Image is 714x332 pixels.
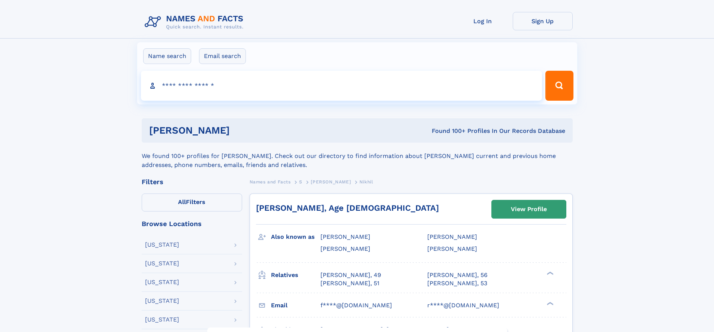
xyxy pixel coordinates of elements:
a: Log In [453,12,513,30]
a: Sign Up [513,12,573,30]
div: Browse Locations [142,220,242,227]
span: Nikhil [359,179,373,185]
label: Email search [199,48,246,64]
div: [US_STATE] [145,298,179,304]
h1: [PERSON_NAME] [149,126,331,135]
a: S [299,177,302,186]
div: Filters [142,179,242,185]
img: Logo Names and Facts [142,12,250,32]
a: [PERSON_NAME] [311,177,351,186]
span: [PERSON_NAME] [427,233,477,240]
h3: Email [271,299,320,312]
span: S [299,179,302,185]
label: Filters [142,194,242,211]
span: All [178,198,186,205]
div: [US_STATE] [145,317,179,323]
div: ❯ [545,301,554,306]
h3: Also known as [271,231,320,243]
span: [PERSON_NAME] [427,245,477,252]
div: ❯ [545,271,554,275]
h3: Relatives [271,269,320,281]
a: [PERSON_NAME], 51 [320,279,379,287]
span: [PERSON_NAME] [320,233,370,240]
div: [US_STATE] [145,261,179,266]
a: View Profile [492,200,566,218]
a: [PERSON_NAME], Age [DEMOGRAPHIC_DATA] [256,203,439,213]
a: [PERSON_NAME], 49 [320,271,381,279]
span: [PERSON_NAME] [311,179,351,185]
span: [PERSON_NAME] [320,245,370,252]
label: Name search [143,48,191,64]
a: Names and Facts [250,177,291,186]
div: Found 100+ Profiles In Our Records Database [331,127,565,135]
input: search input [141,71,542,101]
div: We found 100+ profiles for [PERSON_NAME]. Check out our directory to find information about [PERS... [142,143,573,170]
button: Search Button [545,71,573,101]
div: [US_STATE] [145,242,179,248]
a: [PERSON_NAME], 56 [427,271,488,279]
a: [PERSON_NAME], 53 [427,279,487,287]
div: View Profile [511,201,547,218]
div: [US_STATE] [145,279,179,285]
